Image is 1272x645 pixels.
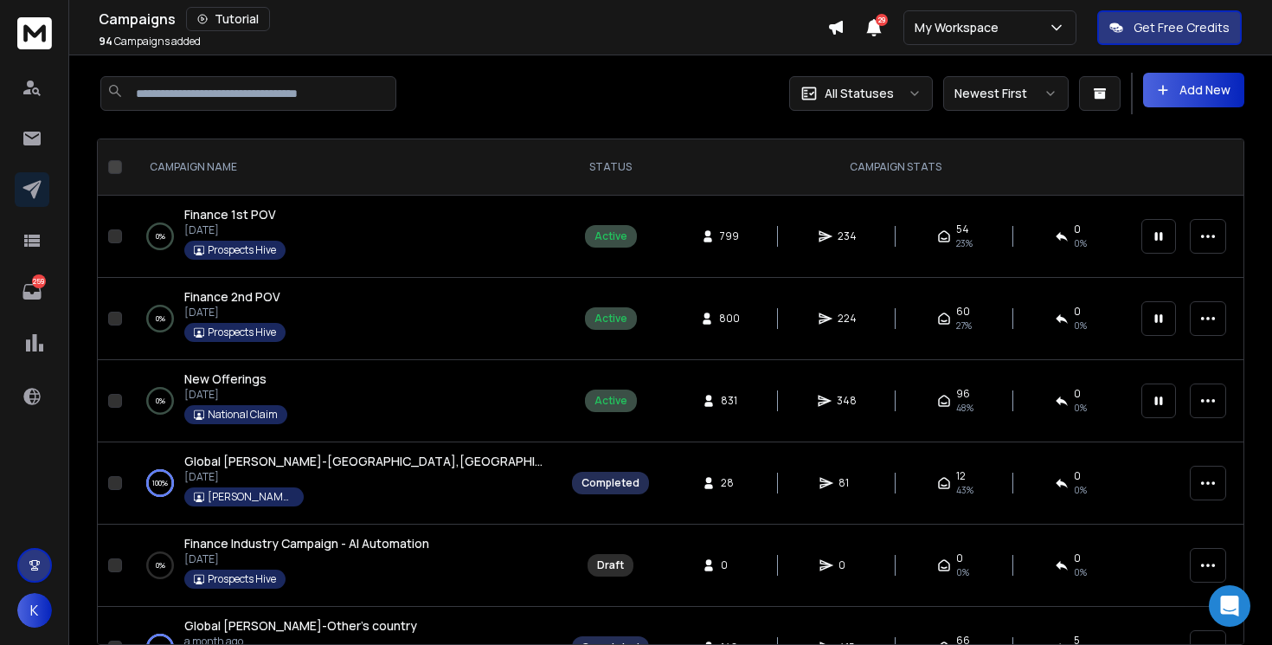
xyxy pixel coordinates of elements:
[17,593,52,628] button: K
[956,319,972,332] span: 27 %
[1074,469,1081,483] span: 0
[184,223,286,237] p: [DATE]
[1074,236,1087,250] span: 0 %
[184,306,286,319] p: [DATE]
[719,312,740,326] span: 800
[721,394,738,408] span: 831
[184,535,429,551] span: Finance Industry Campaign - AI Automation
[184,617,417,635] a: Global [PERSON_NAME]-Other's country
[32,274,46,288] p: 259
[184,453,721,469] span: Global [PERSON_NAME]-[GEOGRAPHIC_DATA],[GEOGRAPHIC_DATA],[GEOGRAPHIC_DATA]
[594,229,627,243] div: Active
[956,401,973,415] span: 48 %
[129,442,562,525] td: 100%Global [PERSON_NAME]-[GEOGRAPHIC_DATA],[GEOGRAPHIC_DATA],[GEOGRAPHIC_DATA][DATE][PERSON_NAME]...
[876,14,888,26] span: 29
[825,85,894,102] p: All Statuses
[956,565,969,579] span: 0%
[156,557,165,574] p: 0 %
[1074,319,1087,332] span: 0 %
[581,476,639,490] div: Completed
[720,229,739,243] span: 799
[838,476,856,490] span: 81
[956,387,970,401] span: 96
[1074,223,1081,236] span: 0
[597,558,624,572] div: Draft
[15,274,49,309] a: 259
[208,572,276,586] p: Prospects Hive
[1074,565,1087,579] span: 0%
[184,371,267,387] span: New Offerings
[956,551,963,565] span: 0
[184,453,544,470] a: Global [PERSON_NAME]-[GEOGRAPHIC_DATA],[GEOGRAPHIC_DATA],[GEOGRAPHIC_DATA]
[838,229,857,243] span: 234
[956,236,973,250] span: 23 %
[208,243,276,257] p: Prospects Hive
[1074,401,1087,415] span: 0 %
[208,408,278,422] p: National Claim
[99,35,201,48] p: Campaigns added
[184,288,280,306] a: Finance 2nd POV
[184,470,544,484] p: [DATE]
[1074,387,1081,401] span: 0
[184,388,287,402] p: [DATE]
[956,483,973,497] span: 43 %
[838,558,856,572] span: 0
[129,360,562,442] td: 0%New Offerings[DATE]National Claim
[1134,19,1230,36] p: Get Free Credits
[184,206,276,223] a: Finance 1st POV
[721,476,738,490] span: 28
[1143,73,1244,107] button: Add New
[659,139,1131,196] th: CAMPAIGN STATS
[562,139,659,196] th: STATUS
[956,223,969,236] span: 54
[129,525,562,607] td: 0%Finance Industry Campaign - AI Automation[DATE]Prospects Hive
[184,617,417,634] span: Global [PERSON_NAME]-Other's country
[184,206,276,223] span: Finance 1st POV
[943,76,1069,111] button: Newest First
[594,312,627,326] div: Active
[156,392,165,410] p: 0 %
[1074,305,1081,319] span: 0
[838,312,857,326] span: 224
[129,139,562,196] th: CAMPAIGN NAME
[956,469,966,483] span: 12
[1074,551,1081,565] span: 0
[184,535,429,552] a: Finance Industry Campaign - AI Automation
[208,326,276,339] p: Prospects Hive
[184,371,267,388] a: New Offerings
[184,552,429,566] p: [DATE]
[99,7,827,31] div: Campaigns
[99,34,112,48] span: 94
[1209,585,1250,627] div: Open Intercom Messenger
[186,7,270,31] button: Tutorial
[129,278,562,360] td: 0%Finance 2nd POV[DATE]Prospects Hive
[208,490,294,504] p: [PERSON_NAME] Global
[156,228,165,245] p: 0 %
[837,394,857,408] span: 348
[1074,483,1087,497] span: 0 %
[915,19,1005,36] p: My Workspace
[956,305,970,319] span: 60
[721,558,738,572] span: 0
[129,196,562,278] td: 0%Finance 1st POV[DATE]Prospects Hive
[1097,10,1242,45] button: Get Free Credits
[156,310,165,327] p: 0 %
[152,474,168,492] p: 100 %
[594,394,627,408] div: Active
